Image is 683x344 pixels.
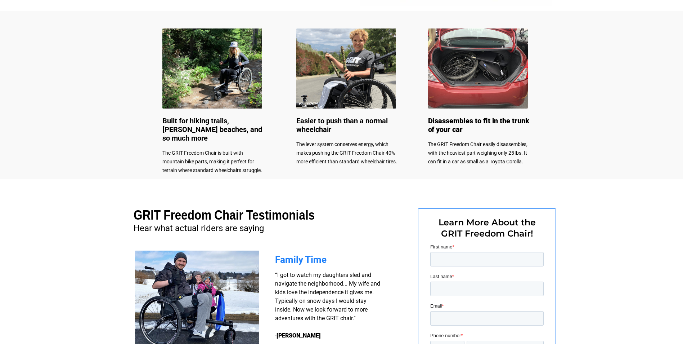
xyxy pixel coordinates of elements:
[134,223,264,233] span: Hear what actual riders are saying
[162,150,262,173] span: The GRIT Freedom Chair is built with mountain bike parts, making it perfect for terrain where sta...
[296,116,388,134] span: Easier to push than a normal wheelchair
[134,208,315,222] span: GRIT Freedom Chair Testimonials
[439,217,536,239] span: Learn More About the GRIT Freedom Chair!
[277,332,321,339] strong: [PERSON_NAME]
[428,116,529,134] span: Disassembles to fit in the trunk of your car
[275,272,380,339] span: “I got to watch my daughters sled and navigate the neighborhood... My wife and kids love the inde...
[296,141,397,164] span: The lever system conserves energy, which makes pushing the GRIT Freedom Chair 40% more efficient ...
[162,116,262,142] span: Built for hiking trails, [PERSON_NAME] beaches, and so much more
[428,141,528,164] span: The GRIT Freedom Chair easily disassembles, with the heaviest part weighing only 25 lbs. It can f...
[275,254,327,265] span: Family Time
